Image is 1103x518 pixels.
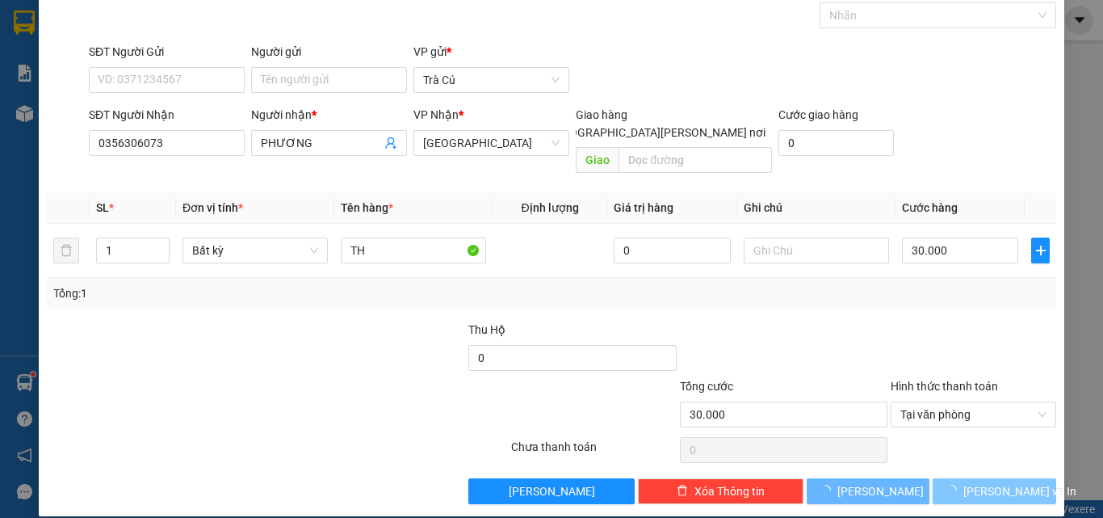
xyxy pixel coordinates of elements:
span: close-circle [1038,410,1047,419]
span: [PERSON_NAME] [509,482,595,500]
span: Giá trị hàng [614,201,673,214]
span: Tên hàng [341,201,393,214]
span: loading [946,485,963,496]
span: up [156,241,166,251]
span: user-add [384,137,397,150]
span: Giao [576,147,619,173]
span: [PERSON_NAME] và In [963,482,1076,500]
div: SĐT Người Gửi [89,43,245,61]
label: Cước giao hàng [778,108,858,121]
input: VD: Bàn, Ghế [341,238,486,263]
span: [PERSON_NAME] [837,482,924,500]
span: loading [820,485,837,496]
div: VP gửi [413,43,569,61]
button: plus [1031,238,1050,263]
div: Người gửi [251,43,407,61]
input: Dọc đường [619,147,772,173]
span: Sài Gòn [423,131,560,155]
span: down [156,252,166,262]
span: Bất kỳ [192,238,318,263]
button: [PERSON_NAME] [807,478,930,504]
input: Cước giao hàng [778,130,894,156]
div: Chưa thanh toán [510,438,678,466]
span: Định lượng [521,201,578,214]
button: deleteXóa Thông tin [638,478,803,504]
span: Tổng cước [680,380,733,393]
button: [PERSON_NAME] và In [933,478,1056,504]
span: VP Nhận [413,108,459,121]
span: Đơn vị tính [182,201,243,214]
div: Người nhận [251,106,407,124]
label: Hình thức thanh toán [891,380,998,393]
th: Ghi chú [737,192,895,224]
input: Ghi Chú [744,238,889,263]
button: [PERSON_NAME] [468,478,634,504]
span: plus [1032,244,1049,257]
button: delete [53,238,79,263]
span: SL [96,201,109,214]
span: [GEOGRAPHIC_DATA][PERSON_NAME] nơi [545,124,772,141]
span: Increase Value [151,238,169,251]
input: 0 [614,238,730,263]
span: Cước hàng [902,201,958,214]
span: delete [677,485,688,498]
span: Giao hàng [576,108,627,121]
div: Tổng: 1 [53,284,427,302]
span: Trà Cú [423,68,560,92]
span: Tại văn phòng [900,402,1046,427]
span: Xóa Thông tin [694,482,765,500]
span: Decrease Value [151,251,169,263]
div: SĐT Người Nhận [89,106,245,124]
span: Thu Hộ [468,323,505,336]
